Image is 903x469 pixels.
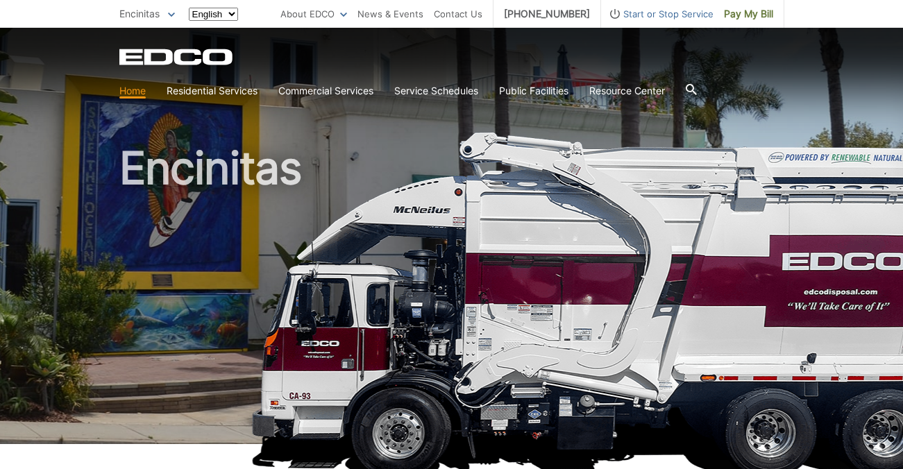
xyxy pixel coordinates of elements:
a: Home [119,83,146,99]
a: Residential Services [167,83,258,99]
a: About EDCO [280,6,347,22]
select: Select a language [189,8,238,21]
span: Pay My Bill [724,6,773,22]
a: EDCD logo. Return to the homepage. [119,49,235,65]
a: Resource Center [589,83,665,99]
a: Service Schedules [394,83,478,99]
span: Encinitas [119,8,160,19]
h1: Encinitas [119,146,784,450]
a: Public Facilities [499,83,568,99]
a: Contact Us [434,6,482,22]
a: News & Events [357,6,423,22]
a: Commercial Services [278,83,373,99]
